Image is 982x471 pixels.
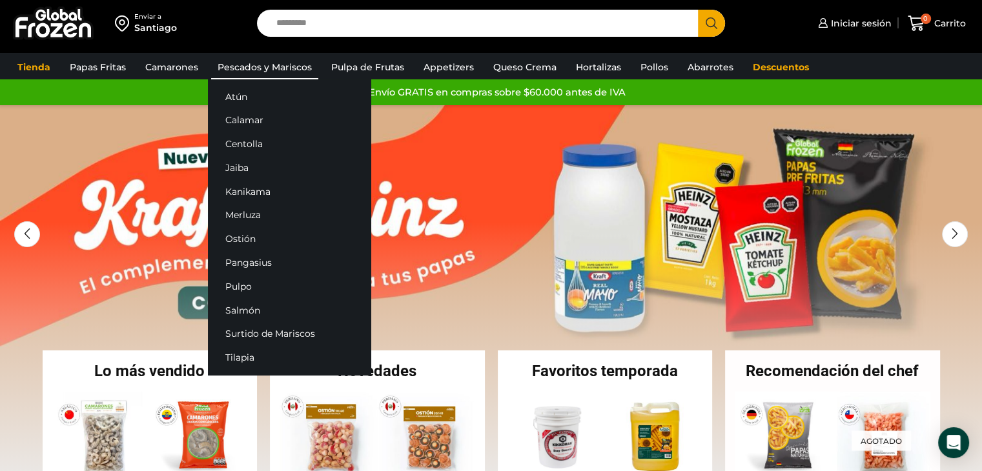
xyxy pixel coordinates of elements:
a: Salmón [208,298,371,322]
a: Kanikama [208,179,371,203]
a: Abarrotes [681,55,740,79]
a: Appetizers [417,55,480,79]
a: Hortalizas [569,55,628,79]
a: Descuentos [746,55,815,79]
h2: Novedades [270,363,485,379]
a: 0 Carrito [905,8,969,39]
h2: Lo más vendido [43,363,258,379]
a: Pescados y Mariscos [211,55,318,79]
div: Next slide [942,221,968,247]
p: Agotado [852,430,911,450]
a: Pulpo [208,274,371,298]
div: Open Intercom Messenger [938,427,969,458]
span: Iniciar sesión [828,17,892,30]
div: Santiago [134,21,177,34]
h2: Favoritos temporada [498,363,713,379]
a: Iniciar sesión [815,10,892,36]
img: address-field-icon.svg [115,12,134,34]
a: Queso Crema [487,55,563,79]
a: Atún [208,85,371,108]
a: Tilapia [208,346,371,370]
a: Jaiba [208,156,371,180]
h2: Recomendación del chef [725,363,940,379]
a: Ostión [208,227,371,251]
a: Pangasius [208,251,371,275]
span: 0 [921,14,931,24]
a: Papas Fritas [63,55,132,79]
div: Enviar a [134,12,177,21]
div: Previous slide [14,221,40,247]
button: Search button [698,10,725,37]
a: Tienda [11,55,57,79]
span: Carrito [931,17,966,30]
a: Camarones [139,55,205,79]
a: Calamar [208,108,371,132]
a: Centolla [208,132,371,156]
a: Pulpa de Frutas [325,55,411,79]
a: Pollos [634,55,675,79]
a: Surtido de Mariscos [208,322,371,346]
a: Merluza [208,203,371,227]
